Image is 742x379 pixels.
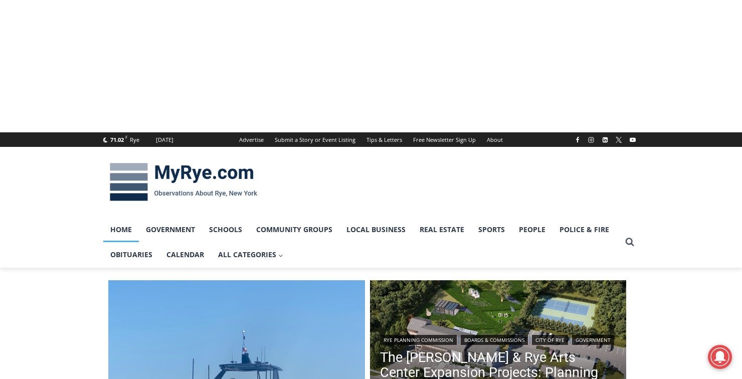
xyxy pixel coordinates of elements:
[408,132,481,147] a: Free Newsletter Sign Up
[110,136,124,143] span: 71.02
[125,134,127,140] span: F
[380,335,457,345] a: Rye Planning Commission
[139,217,202,242] a: Government
[361,132,408,147] a: Tips & Letters
[380,333,617,345] div: | | |
[552,217,616,242] a: Police & Fire
[339,217,413,242] a: Local Business
[234,132,508,147] nav: Secondary Navigation
[413,217,471,242] a: Real Estate
[532,335,568,345] a: City of Rye
[159,242,211,267] a: Calendar
[202,217,249,242] a: Schools
[471,217,512,242] a: Sports
[461,335,528,345] a: Boards & Commissions
[585,134,597,146] a: Instagram
[512,217,552,242] a: People
[621,233,639,251] button: View Search Form
[103,217,139,242] a: Home
[613,134,625,146] a: X
[130,135,139,144] div: Rye
[269,132,361,147] a: Submit a Story or Event Listing
[211,242,290,267] a: All Categories
[249,217,339,242] a: Community Groups
[103,217,621,268] nav: Primary Navigation
[572,134,584,146] a: Facebook
[572,335,614,345] a: Government
[627,134,639,146] a: YouTube
[234,132,269,147] a: Advertise
[156,135,173,144] div: [DATE]
[599,134,611,146] a: Linkedin
[218,249,283,260] span: All Categories
[103,242,159,267] a: Obituaries
[481,132,508,147] a: About
[103,156,264,208] img: MyRye.com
